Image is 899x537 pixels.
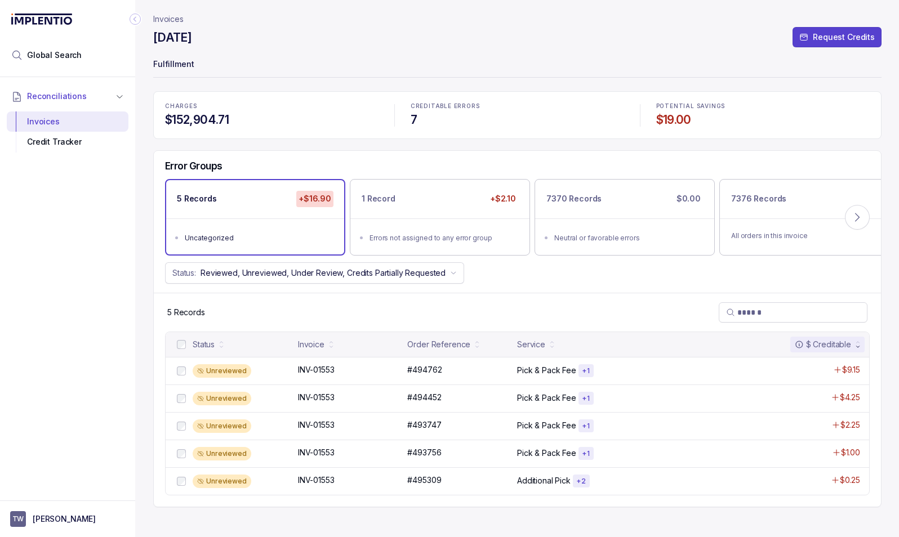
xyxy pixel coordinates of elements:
p: + 1 [582,449,590,458]
p: INV-01553 [298,364,335,375]
div: Unreviewed [193,364,251,378]
button: Request Credits [793,27,882,47]
p: #494762 [407,364,442,375]
p: Fulfillment [153,54,882,77]
p: 5 Records [167,307,205,318]
p: #493756 [407,447,441,458]
p: + 1 [582,422,590,431]
div: Unreviewed [193,447,251,460]
div: Errors not assigned to any error group [370,232,517,244]
span: Global Search [27,50,82,61]
div: Invoice [298,339,324,350]
p: + 2 [576,477,586,486]
p: 1 Record [362,193,395,204]
p: +$2.10 [488,191,518,207]
div: Invoices [16,111,119,132]
button: Reconciliations [7,84,128,109]
span: Reconciliations [27,91,87,102]
p: 7376 Records [731,193,786,204]
p: #495309 [407,475,441,486]
p: + 1 [582,394,590,403]
p: CREDITABLE ERRORS [411,103,624,110]
p: $4.25 [840,392,860,403]
div: Credit Tracker [16,132,119,152]
p: $9.15 [842,364,860,375]
input: checkbox-checkbox [177,422,186,431]
h4: $152,904.71 [165,112,379,128]
p: Reviewed, Unreviewed, Under Review, Credits Partially Requested [201,267,446,279]
p: #493747 [407,419,441,431]
div: Unreviewed [193,419,251,433]
div: Unreviewed [193,475,251,488]
nav: breadcrumb [153,14,184,25]
p: 7370 Records [546,193,602,204]
div: Neutral or favorable errors [554,232,702,244]
p: Additional Pick [517,475,571,486]
div: Collapse Icon [128,12,142,26]
p: + 1 [582,366,590,375]
button: Status:Reviewed, Unreviewed, Under Review, Credits Partially Requested [165,262,464,284]
div: Reconciliations [7,109,128,155]
input: checkbox-checkbox [177,340,186,349]
button: User initials[PERSON_NAME] [10,511,125,527]
div: $ Creditable [795,339,851,350]
div: Uncategorized [185,232,332,244]
input: checkbox-checkbox [177,449,186,458]
input: checkbox-checkbox [177,477,186,486]
p: #494452 [407,392,441,403]
div: Order Reference [407,339,470,350]
div: Unreviewed [193,392,251,405]
input: checkbox-checkbox [177,394,186,403]
p: Status: [172,267,196,279]
div: Status [193,339,215,350]
p: Pick & Pack Fee [517,365,576,376]
p: CHARGES [165,103,379,110]
p: 5 Records [177,193,217,204]
div: Remaining page entries [167,307,205,318]
p: $0.00 [674,191,703,207]
p: [PERSON_NAME] [33,513,96,525]
p: INV-01553 [298,447,335,458]
span: User initials [10,511,26,527]
p: $1.00 [841,447,860,458]
p: INV-01553 [298,392,335,403]
p: INV-01553 [298,475,335,486]
p: All orders in this invoice [731,230,888,241]
input: checkbox-checkbox [177,366,186,375]
div: Service [517,339,545,350]
h5: Error Groups [165,160,222,172]
a: Invoices [153,14,184,25]
p: $2.25 [840,419,860,431]
p: INV-01553 [298,419,335,431]
p: POTENTIAL SAVINGS [656,103,870,110]
p: Pick & Pack Fee [517,392,576,404]
p: +$16.90 [296,191,333,207]
p: Request Credits [813,32,875,43]
p: $0.25 [840,475,860,486]
p: Pick & Pack Fee [517,447,576,459]
h4: [DATE] [153,30,192,46]
p: Pick & Pack Fee [517,420,576,431]
h4: 7 [411,112,624,128]
h4: $19.00 [656,112,870,128]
